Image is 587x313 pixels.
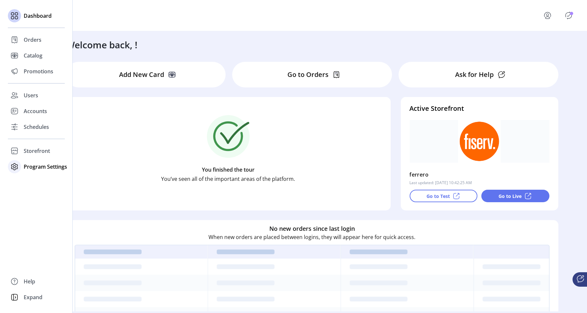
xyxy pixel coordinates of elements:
span: Schedules [24,123,49,131]
p: When new orders are placed between logins, they will appear here for quick access. [208,233,415,241]
p: You’ve seen all of the important areas of the platform. [161,175,295,183]
button: menu [534,8,563,23]
h3: Welcome back, ! [66,38,137,52]
span: Expand [24,293,42,301]
span: Promotions [24,67,53,75]
span: Users [24,91,38,99]
span: Orders [24,36,41,44]
p: You finished the tour [202,166,255,174]
p: Ask for Help [455,70,494,80]
p: Go to Live [499,193,522,200]
h6: No new orders since last login [269,224,355,233]
span: Help [24,277,35,285]
span: Storefront [24,147,50,155]
p: Last updated: [DATE] 10:42:25 AM [409,180,472,186]
span: Program Settings [24,163,67,171]
p: ferrero [409,169,428,180]
p: Add New Card [119,70,164,80]
span: Dashboard [24,12,52,20]
p: Go to Orders [287,70,329,80]
h4: Active Storefront [409,104,549,113]
button: Publisher Panel [563,10,574,21]
span: Accounts [24,107,47,115]
span: Catalog [24,52,42,60]
p: Go to Test [427,193,450,200]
